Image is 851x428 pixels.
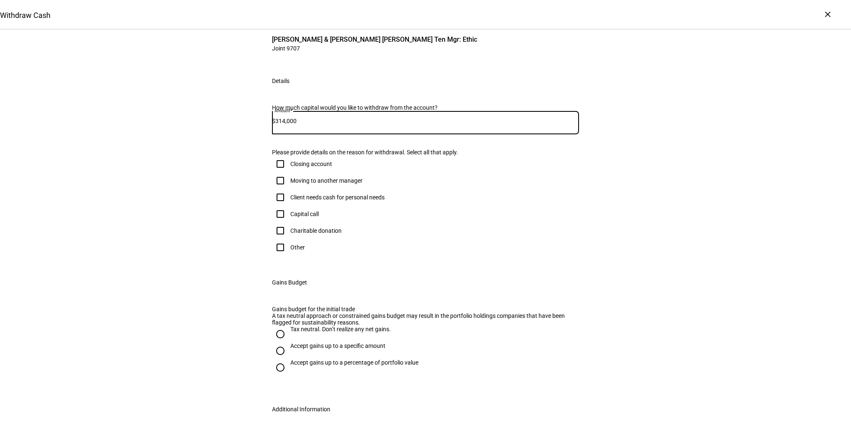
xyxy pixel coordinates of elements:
span: [PERSON_NAME] & [PERSON_NAME] [PERSON_NAME] Ten Mgr: Ethic [272,35,477,44]
mat-label: Amount* [274,108,292,113]
div: × [821,8,834,21]
div: Client needs cash for personal needs [290,194,385,201]
div: Other [290,244,305,251]
span: Joint 9707 [272,44,477,52]
div: Closing account [290,161,332,167]
div: How much capital would you like to withdraw from the account? [272,104,579,111]
div: Charitable donation [290,227,342,234]
div: Accept gains up to a specific amount [290,342,385,349]
div: A tax neutral approach or constrained gains budget may result in the portfolio holdings companies... [272,312,579,326]
div: Gains budget for the initial trade [272,306,579,312]
div: Moving to another manager [290,177,363,184]
div: Additional Information [272,406,330,413]
div: Details [272,78,290,84]
div: Gains Budget [272,279,307,286]
div: Please provide details on the reason for withdrawal. Select all that apply. [272,149,579,156]
div: Tax neutral. Don’t realize any net gains. [290,326,391,332]
div: Accept gains up to a percentage of portfolio value [290,359,418,366]
span: $ [272,118,275,124]
div: Capital call [290,211,319,217]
